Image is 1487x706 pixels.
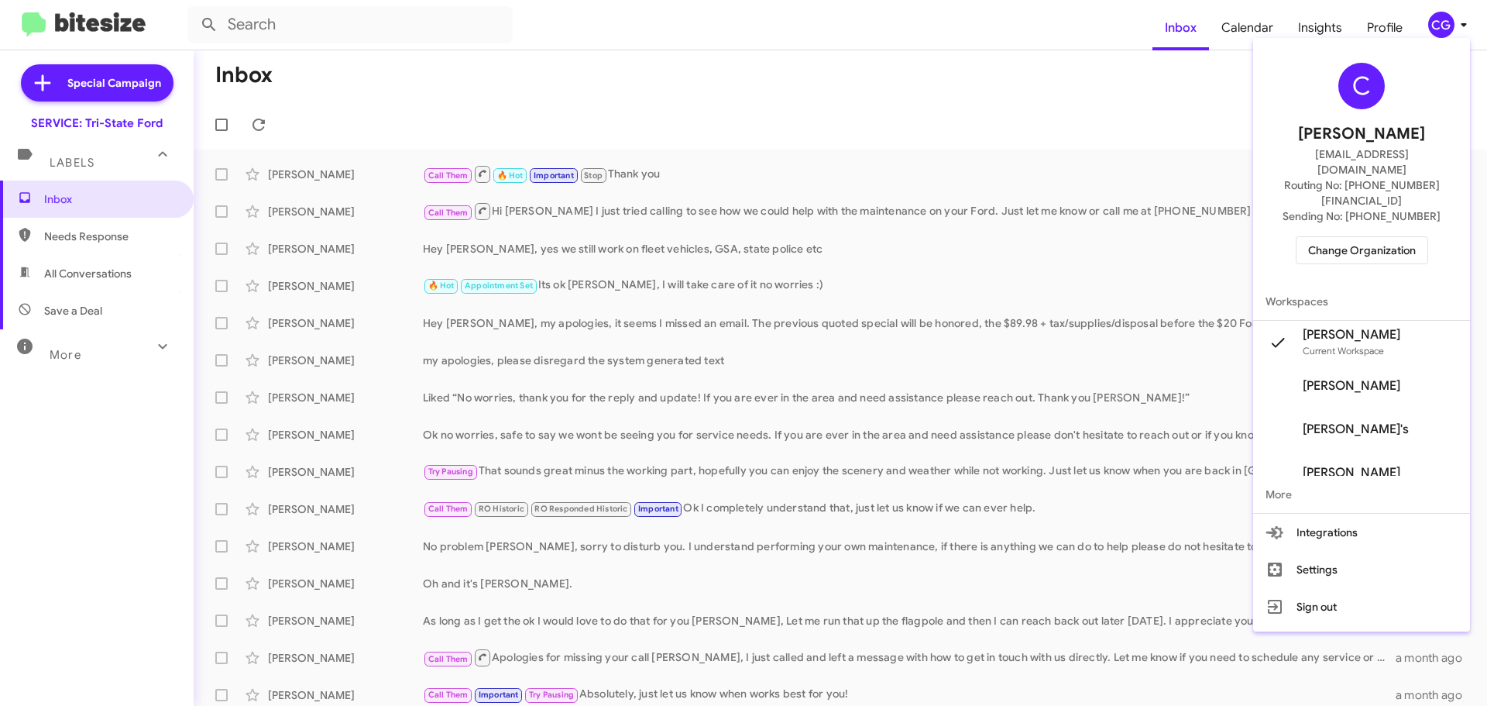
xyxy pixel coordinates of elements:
span: [PERSON_NAME] [1303,378,1400,394]
span: [PERSON_NAME] [1298,122,1425,146]
span: [EMAIL_ADDRESS][DOMAIN_NAME] [1272,146,1451,177]
button: Sign out [1253,588,1470,625]
button: Settings [1253,551,1470,588]
button: Change Organization [1296,236,1428,264]
button: Integrations [1253,514,1470,551]
span: Current Workspace [1303,345,1384,356]
span: Workspaces [1253,283,1470,320]
span: [PERSON_NAME]'s [1303,422,1409,437]
div: C [1338,63,1385,109]
span: [PERSON_NAME] [1303,465,1400,480]
span: Routing No: [PHONE_NUMBER][FINANCIAL_ID] [1272,177,1451,208]
span: [PERSON_NAME] [1303,327,1400,343]
span: More [1253,476,1470,513]
span: Change Organization [1308,237,1416,263]
span: Sending No: [PHONE_NUMBER] [1283,208,1441,224]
